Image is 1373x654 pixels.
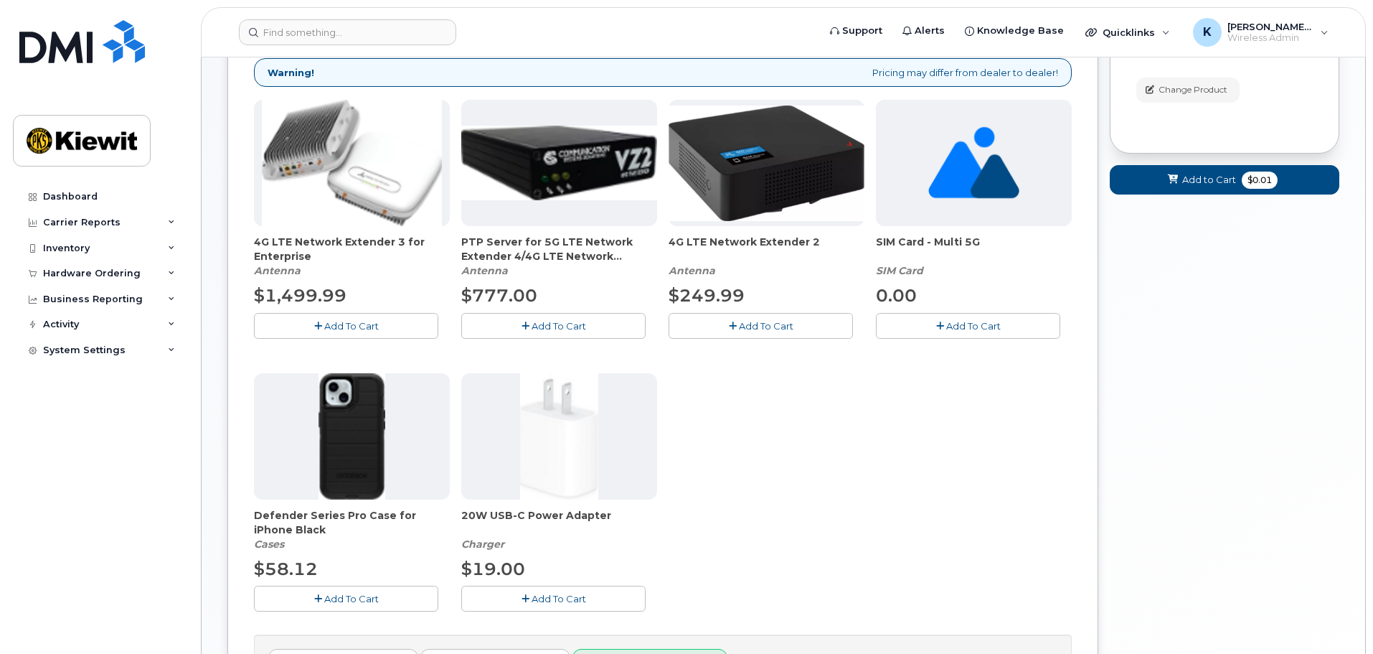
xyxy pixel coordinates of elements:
[946,320,1001,332] span: Add To Cart
[461,508,657,551] div: 20W USB-C Power Adapter
[254,58,1072,88] div: Pricing may differ from dealer to dealer!
[254,235,450,278] div: 4G LTE Network Extender 3 for Enterprise
[928,100,1019,226] img: no_image_found-2caef05468ed5679b831cfe6fc140e25e0c280774317ffc20a367ab7fd17291e.png
[1183,18,1339,47] div: Kenny.Tran
[268,66,314,80] strong: Warning!
[461,586,646,611] button: Add To Cart
[324,320,379,332] span: Add To Cart
[669,264,715,277] em: Antenna
[876,313,1060,338] button: Add To Cart
[520,373,598,500] img: apple20w.jpg
[1136,78,1240,103] button: Change Product
[532,593,586,604] span: Add To Cart
[842,24,882,38] span: Support
[461,235,657,278] div: PTP Server for 5G LTE Network Extender 4/4G LTE Network Extender 3
[1182,173,1236,187] span: Add to Cart
[254,538,284,551] em: Cases
[461,235,657,263] span: PTP Server for 5G LTE Network Extender 4/4G LTE Network Extender 3
[254,313,438,338] button: Add To Cart
[239,19,456,45] input: Find something...
[254,264,301,277] em: Antenna
[669,106,864,221] img: 4glte_extender.png
[254,559,318,579] span: $58.12
[1311,592,1362,643] iframe: Messenger Launcher
[461,538,504,551] em: Charger
[254,285,346,306] span: $1,499.99
[1159,83,1227,96] span: Change Product
[254,508,450,551] div: Defender Series Pro Case for iPhone Black
[1227,32,1313,44] span: Wireless Admin
[461,313,646,338] button: Add To Cart
[977,24,1064,38] span: Knowledge Base
[254,235,450,263] span: 4G LTE Network Extender 3 for Enterprise
[1110,165,1339,195] button: Add to Cart $0.01
[319,373,386,500] img: defenderiphone14.png
[739,320,793,332] span: Add To Cart
[669,235,864,263] span: 4G LTE Network Extender 2
[254,586,438,611] button: Add To Cart
[669,285,745,306] span: $249.99
[461,559,525,579] span: $19.00
[876,235,1072,278] div: SIM Card - Multi 5G
[955,17,1074,45] a: Knowledge Base
[324,593,379,604] span: Add To Cart
[1203,24,1212,41] span: K
[1227,21,1313,32] span: [PERSON_NAME].[PERSON_NAME]
[876,264,923,277] em: SIM Card
[532,320,586,332] span: Add To Cart
[1242,172,1278,189] span: $0.01
[876,285,917,306] span: 0.00
[461,285,537,306] span: $777.00
[461,126,657,200] img: Casa_Sysem.png
[1103,27,1155,38] span: Quicklinks
[262,100,443,226] img: casa.png
[915,24,945,38] span: Alerts
[461,508,657,537] span: 20W USB-C Power Adapter
[669,313,853,338] button: Add To Cart
[892,17,955,45] a: Alerts
[1151,47,1252,58] span: $729.99 - Full Retail
[669,235,864,278] div: 4G LTE Network Extender 2
[820,17,892,45] a: Support
[1075,18,1180,47] div: Quicklinks
[876,235,1072,263] span: SIM Card - Multi 5G
[254,508,450,537] span: Defender Series Pro Case for iPhone Black
[461,264,508,277] em: Antenna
